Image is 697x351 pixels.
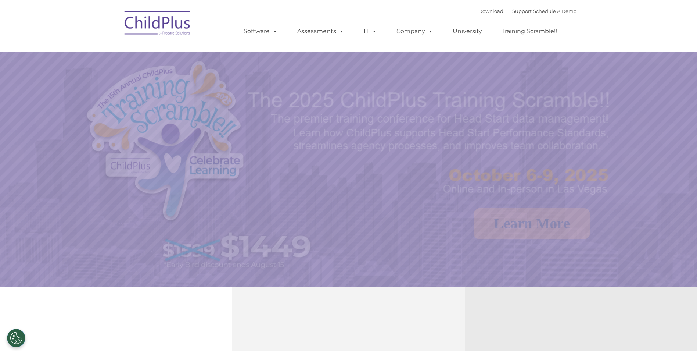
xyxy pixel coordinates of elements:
[7,329,25,347] button: Cookies Settings
[445,24,489,39] a: University
[478,8,576,14] font: |
[356,24,384,39] a: IT
[474,208,590,239] a: Learn More
[478,8,503,14] a: Download
[121,6,194,43] img: ChildPlus by Procare Solutions
[389,24,441,39] a: Company
[290,24,352,39] a: Assessments
[494,24,564,39] a: Training Scramble!!
[512,8,532,14] a: Support
[236,24,285,39] a: Software
[533,8,576,14] a: Schedule A Demo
